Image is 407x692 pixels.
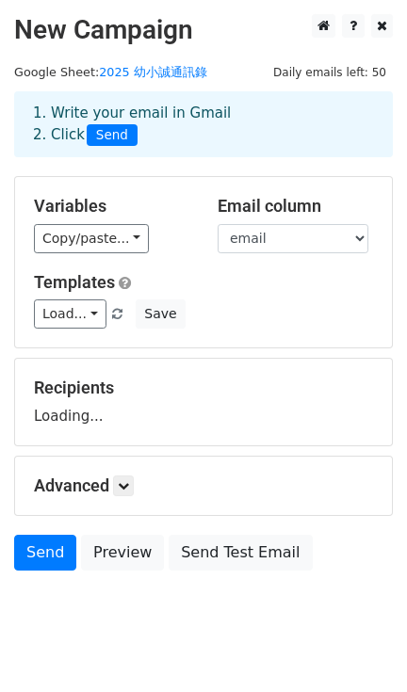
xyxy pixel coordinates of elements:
[34,378,373,426] div: Loading...
[14,65,207,79] small: Google Sheet:
[99,65,207,79] a: 2025 幼小誠通訊錄
[34,475,373,496] h5: Advanced
[218,196,373,217] h5: Email column
[34,272,115,292] a: Templates
[267,62,393,83] span: Daily emails left: 50
[267,65,393,79] a: Daily emails left: 50
[34,196,189,217] h5: Variables
[19,103,388,146] div: 1. Write your email in Gmail 2. Click
[34,224,149,253] a: Copy/paste...
[136,299,185,329] button: Save
[87,124,138,147] span: Send
[14,14,393,46] h2: New Campaign
[169,535,312,571] a: Send Test Email
[14,535,76,571] a: Send
[81,535,164,571] a: Preview
[34,299,106,329] a: Load...
[34,378,373,398] h5: Recipients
